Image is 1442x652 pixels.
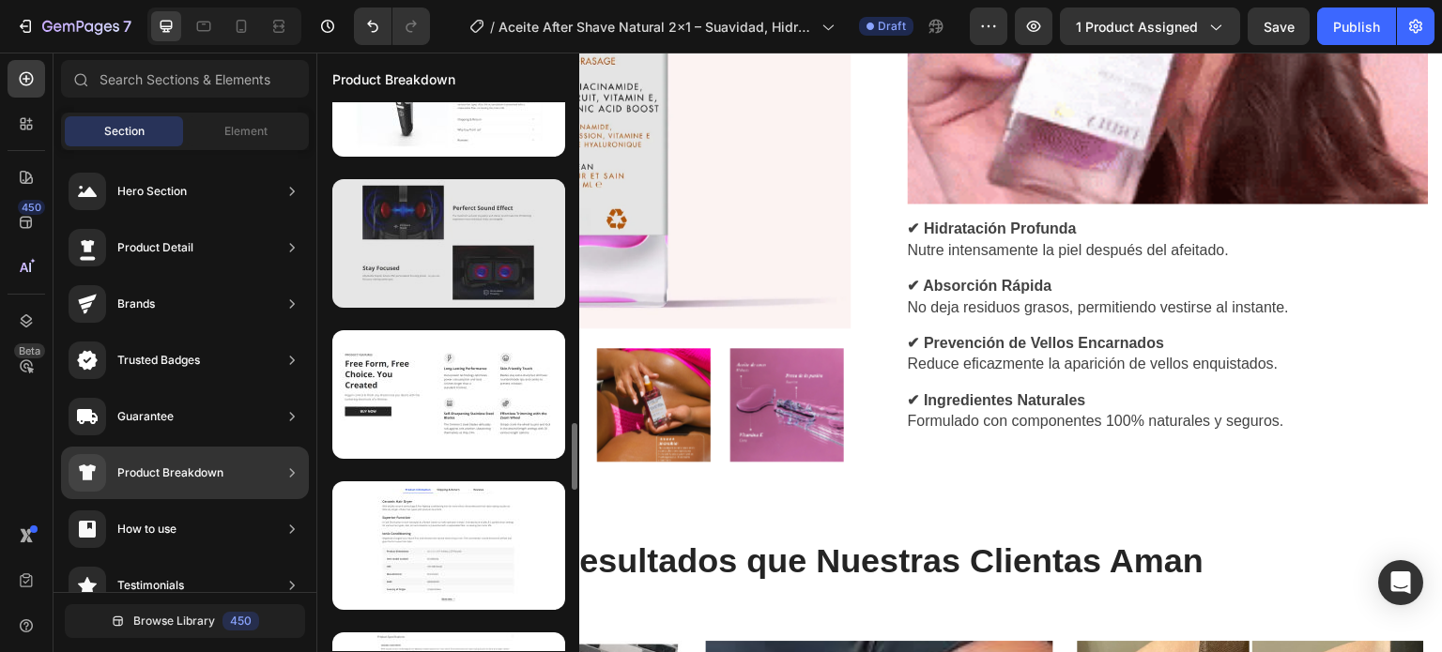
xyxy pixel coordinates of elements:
[1317,8,1396,45] button: Publish
[591,340,770,356] strong: ✔ Ingredientes Naturales
[490,17,495,37] span: /
[8,8,140,45] button: 7
[61,60,309,98] input: Search Sections & Elements
[117,295,155,313] div: Brands
[1333,17,1380,37] div: Publish
[316,53,1442,652] iframe: Design area
[14,343,45,358] div: Beta
[18,200,45,215] div: 450
[591,166,1112,208] p: Nutre intensamente la piel después del afeitado.
[133,613,215,629] span: Browse Library
[591,282,849,298] strong: ✔ Prevención de Vellos Encarnados
[117,576,184,595] div: Testimonials
[878,18,906,35] span: Draft
[1248,8,1310,45] button: Save
[117,351,200,370] div: Trusted Badges
[591,225,736,241] strong: ✔ Absorción Rápida
[499,17,814,37] span: Aceite After Shave Natural 2x1 – Suavidad, Hidratación y Cero Irritación
[354,8,430,45] div: Undo/Redo
[117,238,193,257] div: Product Detail
[239,489,888,527] strong: Resultados que Nuestras Clientas Aman
[1378,560,1423,605] div: Open Intercom Messenger
[591,168,760,184] strong: ✔ Hidratación Profunda
[117,463,223,482] div: Product Breakdown
[591,338,1112,380] p: Formulado con componentes 100% naturales y seguros.
[104,123,145,140] span: Section
[591,223,1112,265] p: No deja residuos grasos, permitiendo vestirse al instante.
[117,520,176,538] div: How to use
[123,15,131,38] p: 7
[1060,8,1240,45] button: 1 product assigned
[591,281,1112,323] p: Reduce eficazmente la aparición de vellos enquistados.
[1264,19,1295,35] span: Save
[65,604,305,638] button: Browse Library450
[117,407,174,426] div: Guarantee
[224,123,268,140] span: Element
[117,182,187,201] div: Hero Section
[1076,17,1198,37] span: 1 product assigned
[222,612,259,630] div: 450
